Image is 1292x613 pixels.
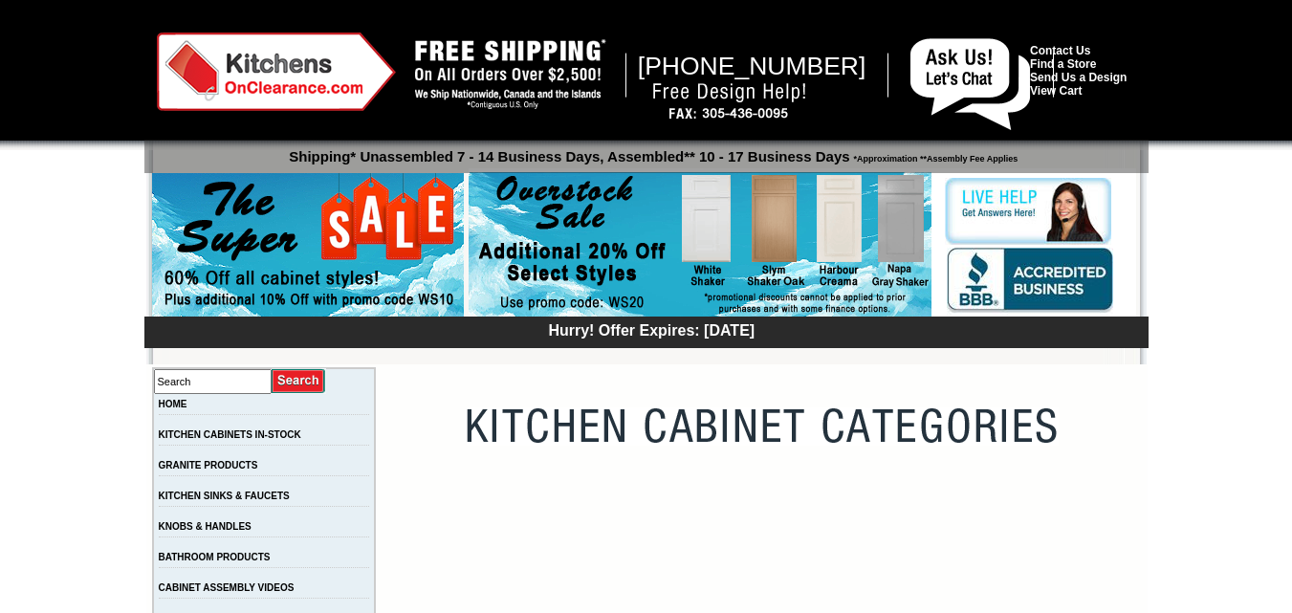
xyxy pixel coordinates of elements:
img: Kitchens on Clearance Logo [157,33,396,111]
a: KNOBS & HANDLES [159,521,252,532]
a: Contact Us [1030,44,1090,57]
a: CABINET ASSEMBLY VIDEOS [159,582,295,593]
a: KITCHEN SINKS & FAUCETS [159,491,290,501]
a: BATHROOM PRODUCTS [159,552,271,562]
a: HOME [159,399,187,409]
p: Shipping* Unassembled 7 - 14 Business Days, Assembled** 10 - 17 Business Days [154,140,1149,164]
input: Submit [272,368,326,394]
span: [PHONE_NUMBER] [638,52,866,80]
a: Send Us a Design [1030,71,1127,84]
div: Hurry! Offer Expires: [DATE] [154,319,1149,339]
a: Find a Store [1030,57,1096,71]
a: KITCHEN CABINETS IN-STOCK [159,429,301,440]
a: View Cart [1030,84,1082,98]
span: *Approximation **Assembly Fee Applies [850,149,1018,164]
a: GRANITE PRODUCTS [159,460,258,471]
